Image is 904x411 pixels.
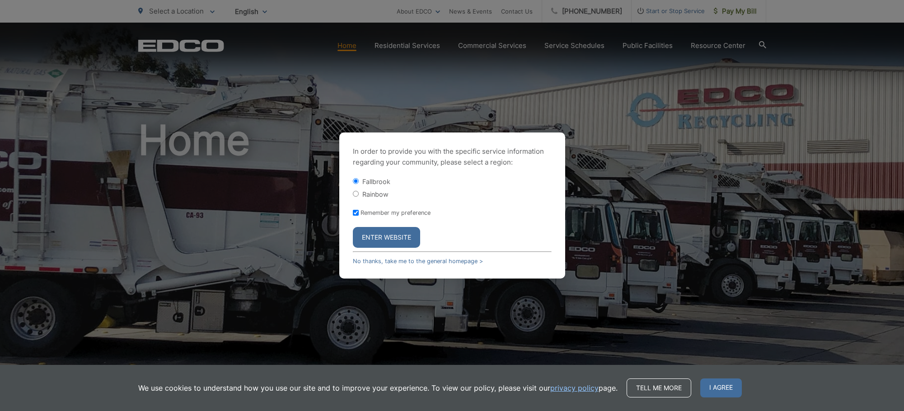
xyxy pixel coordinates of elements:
[627,378,691,397] a: Tell me more
[362,178,390,185] label: Fallbrook
[353,146,552,168] p: In order to provide you with the specific service information regarding your community, please se...
[353,258,483,265] a: No thanks, take me to the general homepage >
[138,383,618,393] p: We use cookies to understand how you use our site and to improve your experience. To view our pol...
[550,383,599,393] a: privacy policy
[361,209,431,216] label: Remember my preference
[353,227,420,248] button: Enter Website
[700,378,742,397] span: I agree
[362,190,389,198] label: Rainbow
